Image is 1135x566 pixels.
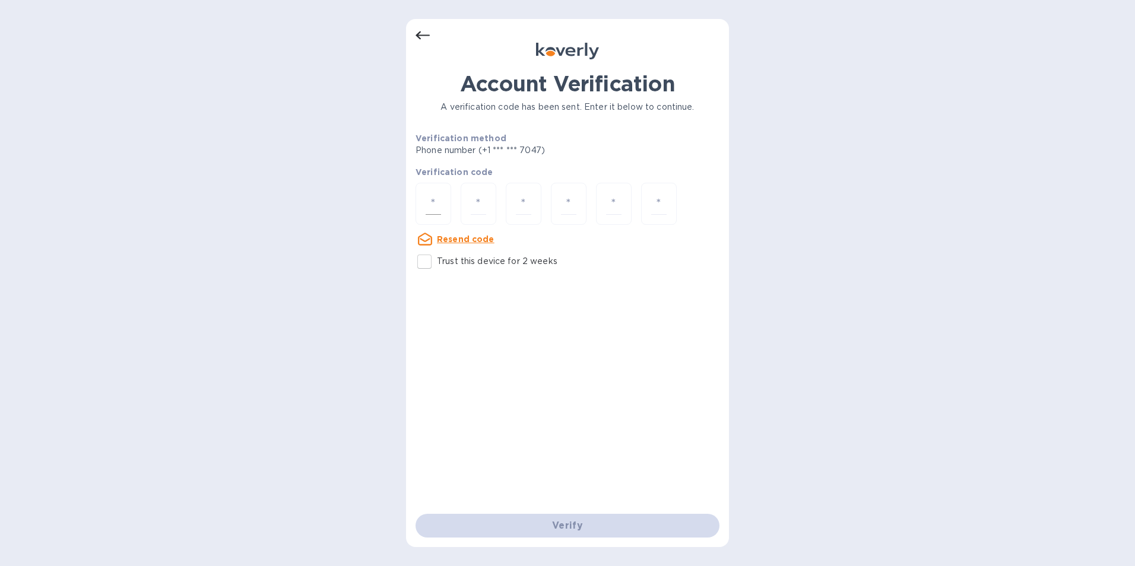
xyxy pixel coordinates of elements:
h1: Account Verification [416,71,719,96]
p: Verification code [416,166,719,178]
p: Phone number (+1 *** *** 7047) [416,144,636,157]
p: Trust this device for 2 weeks [437,255,557,268]
u: Resend code [437,234,494,244]
p: A verification code has been sent. Enter it below to continue. [416,101,719,113]
b: Verification method [416,133,506,143]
